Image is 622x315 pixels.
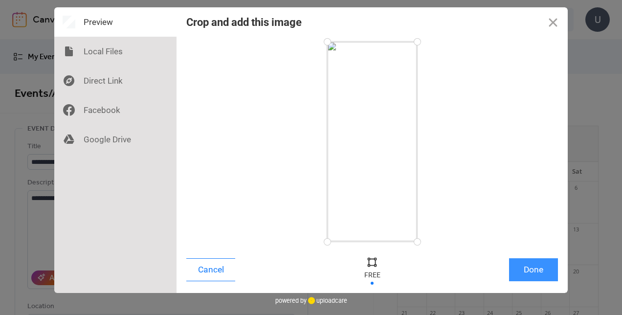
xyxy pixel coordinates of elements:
button: Done [509,258,558,281]
button: Cancel [186,258,235,281]
div: Facebook [54,95,177,125]
a: uploadcare [307,297,347,304]
div: Crop and add this image [186,16,302,28]
div: powered by [275,293,347,308]
div: Direct Link [54,66,177,95]
div: Local Files [54,37,177,66]
div: Google Drive [54,125,177,154]
button: Close [538,7,568,37]
div: Preview [54,7,177,37]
